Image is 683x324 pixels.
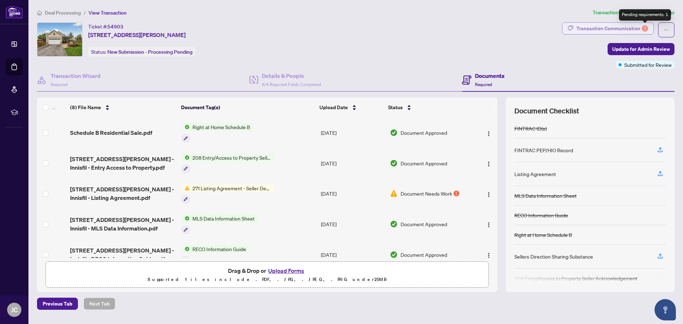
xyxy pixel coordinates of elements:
[486,222,492,228] img: Logo
[514,146,573,154] div: FINTRAC PEP/HIO Record
[562,22,654,34] button: Transaction Communication1
[182,245,249,264] button: Status IconRECO Information Guide
[390,190,398,197] img: Document Status
[190,123,253,131] span: Right at Home Schedule B
[317,97,385,117] th: Upload Date
[6,5,23,18] img: logo
[182,214,190,222] img: Status Icon
[70,216,176,233] span: [STREET_ADDRESS][PERSON_NAME] - Innisfil - MLS Data Information.pdf
[514,253,593,260] div: Sellers Direction Sharing Substance
[178,97,317,117] th: Document Tag(s)
[46,262,488,288] span: Drag & Drop orUpload FormsSupported files include .PDF, .JPG, .JPEG, .PNG under25MB
[319,103,348,111] span: Upload Date
[182,245,190,253] img: Status Icon
[262,82,321,87] span: 4/4 Required Fields Completed
[483,249,494,260] button: Logo
[514,192,577,200] div: MLS Data Information Sheet
[385,97,471,117] th: Status
[89,10,127,16] span: View Transaction
[390,220,398,228] img: Document Status
[401,159,447,167] span: Document Approved
[664,27,669,32] span: ellipsis
[182,154,190,161] img: Status Icon
[642,25,648,32] div: 1
[514,211,568,219] div: RECO Information Guide
[514,124,547,132] div: FINTRAC ID(s)
[70,103,101,111] span: (8) File Name
[88,31,186,39] span: [STREET_ADDRESS][PERSON_NAME]
[43,298,72,309] span: Previous Tab
[190,245,249,253] span: RECO Information Guide
[84,9,86,17] li: /
[318,148,387,179] td: [DATE]
[182,184,274,203] button: Status Icon271 Listing Agreement - Seller Designated Representation Agreement Authority to Offer ...
[401,190,452,197] span: Document Needs Work
[486,192,492,197] img: Logo
[50,275,484,284] p: Supported files include .PDF, .JPG, .JPEG, .PNG under 25 MB
[45,10,81,16] span: Deal Processing
[486,131,492,137] img: Logo
[318,209,387,239] td: [DATE]
[182,154,274,173] button: Status Icon208 Entry/Access to Property Seller Acknowledgement
[475,82,492,87] span: Required
[37,23,82,56] img: IMG-N12428995_1.jpg
[619,9,671,21] div: Pending requirements: 1
[37,10,42,15] span: home
[514,231,572,239] div: Right at Home Schedule B
[612,43,670,55] span: Update for Admin Review
[593,9,674,17] article: Transaction saved a few seconds ago
[107,49,192,55] span: New Submission - Processing Pending
[228,266,306,275] span: Drag & Drop or
[454,191,459,196] div: 1
[483,127,494,138] button: Logo
[266,266,306,275] button: Upload Forms
[70,246,176,263] span: [STREET_ADDRESS][PERSON_NAME] - Innisfil - RECO Information Guide.pdf
[84,298,115,310] button: Next Tab
[88,22,123,31] div: Ticket #:
[11,305,18,315] span: JC
[182,214,258,234] button: Status IconMLS Data Information Sheet
[624,61,672,69] span: Submitted for Review
[318,117,387,148] td: [DATE]
[107,23,123,30] span: 54903
[401,129,447,137] span: Document Approved
[483,188,494,199] button: Logo
[655,299,676,320] button: Open asap
[190,154,274,161] span: 208 Entry/Access to Property Seller Acknowledgement
[390,129,398,137] img: Document Status
[514,106,579,116] span: Document Checklist
[483,158,494,169] button: Logo
[401,220,447,228] span: Document Approved
[182,184,190,192] img: Status Icon
[486,253,492,258] img: Logo
[388,103,403,111] span: Status
[390,159,398,167] img: Document Status
[70,155,176,172] span: [STREET_ADDRESS][PERSON_NAME] - Innisfil - Entry Access to Property.pdf
[88,47,195,57] div: Status:
[51,71,101,80] h4: Transaction Wizard
[70,185,176,202] span: [STREET_ADDRESS][PERSON_NAME] - Innisfil - Listing Agreement.pdf
[318,179,387,209] td: [DATE]
[486,161,492,167] img: Logo
[190,214,258,222] span: MLS Data Information Sheet
[262,71,321,80] h4: Details & People
[70,128,152,137] span: Schedule B Residential Sale.pdf
[390,251,398,259] img: Document Status
[37,298,78,310] button: Previous Tab
[182,123,253,142] button: Status IconRight at Home Schedule B
[182,123,190,131] img: Status Icon
[576,23,648,34] div: Transaction Communication
[67,97,178,117] th: (8) File Name
[51,82,68,87] span: Required
[483,218,494,230] button: Logo
[608,43,674,55] button: Update for Admin Review
[475,71,504,80] h4: Documents
[190,184,274,192] span: 271 Listing Agreement - Seller Designated Representation Agreement Authority to Offer for Sale
[514,170,556,178] div: Listing Agreement
[318,239,387,270] td: [DATE]
[401,251,447,259] span: Document Approved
